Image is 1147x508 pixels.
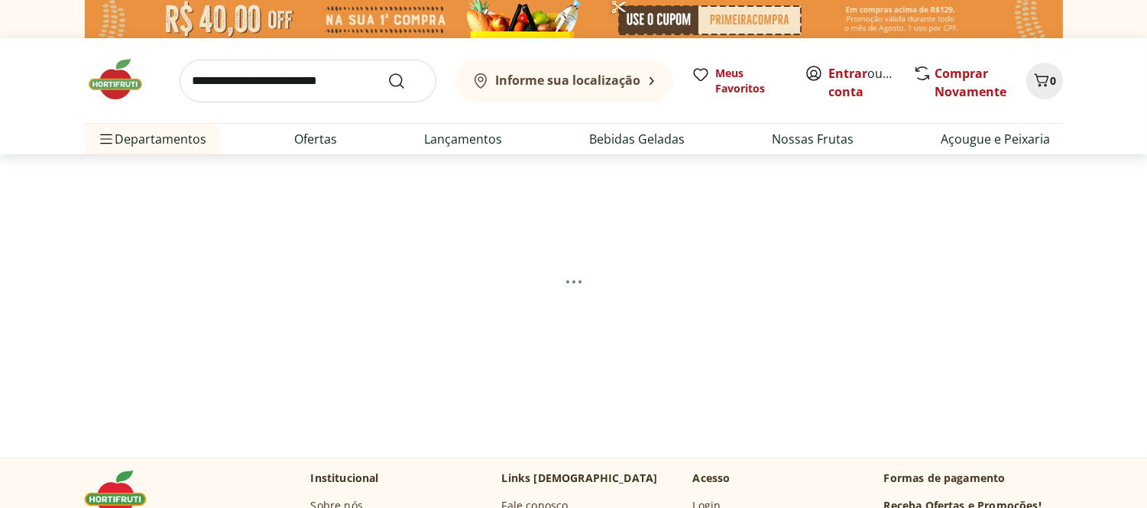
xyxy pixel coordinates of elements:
[180,60,436,102] input: search
[935,65,1007,100] a: Comprar Novamente
[311,471,379,486] p: Institucional
[716,66,786,96] span: Meus Favoritos
[424,130,502,148] a: Lançamentos
[1051,73,1057,88] span: 0
[884,471,1063,486] p: Formas de pagamento
[693,471,731,486] p: Acesso
[97,121,115,157] button: Menu
[97,121,207,157] span: Departamentos
[387,72,424,90] button: Submit Search
[829,65,913,100] a: Criar conta
[941,130,1050,148] a: Açougue e Peixaria
[829,64,897,101] span: ou
[1026,63,1063,99] button: Carrinho
[829,65,868,82] a: Entrar
[294,130,337,148] a: Ofertas
[85,57,161,102] img: Hortifruti
[692,66,786,96] a: Meus Favoritos
[502,471,658,486] p: Links [DEMOGRAPHIC_DATA]
[455,60,673,102] button: Informe sua localização
[496,72,641,89] b: Informe sua localização
[589,130,685,148] a: Bebidas Geladas
[772,130,854,148] a: Nossas Frutas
